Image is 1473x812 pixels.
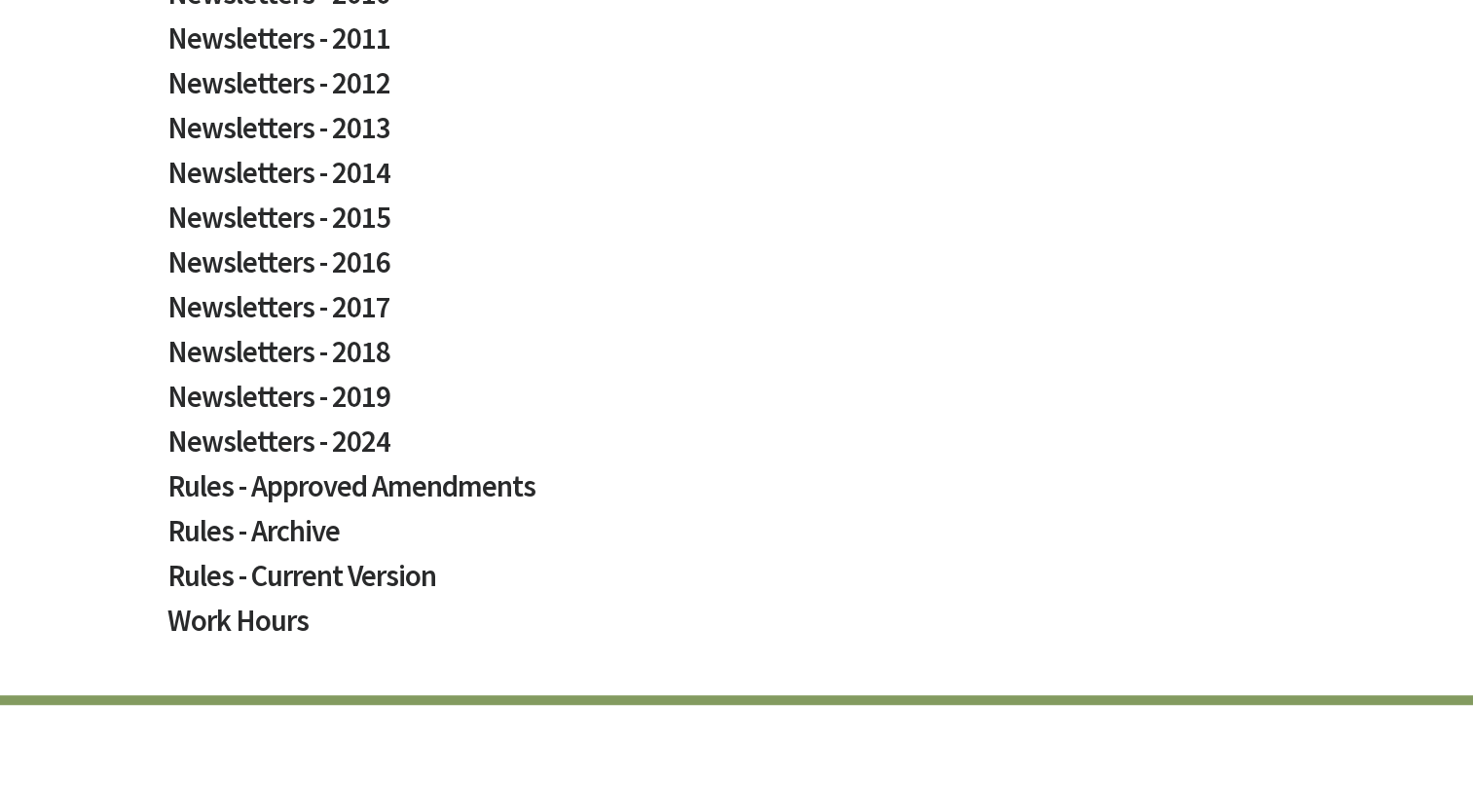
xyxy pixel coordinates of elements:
a: Newsletters - 2017 [167,292,1307,337]
a: Newsletters - 2015 [167,203,1307,247]
a: Newsletters - 2016 [167,247,1307,292]
a: Newsletters - 2018 [167,337,1307,382]
a: Newsletters - 2019 [167,382,1307,426]
a: Newsletters - 2013 [167,113,1307,158]
a: Newsletters - 2011 [167,23,1307,68]
a: Rules - Current Version [167,561,1307,606]
a: Rules - Archive [167,516,1307,561]
a: Newsletters - 2014 [167,158,1307,203]
a: Newsletters - 2012 [167,68,1307,113]
a: Work Hours [167,606,1307,650]
a: Newsletters - 2024 [167,426,1307,471]
a: Rules - Approved Amendments [167,471,1307,516]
